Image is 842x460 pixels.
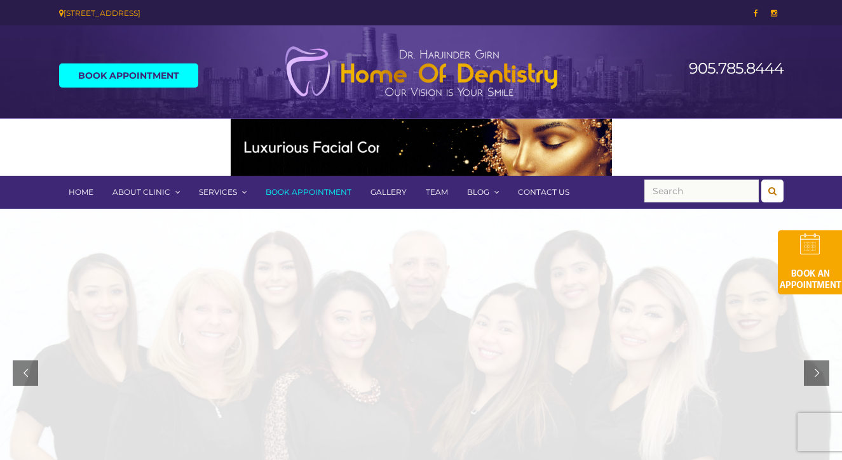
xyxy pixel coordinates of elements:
[458,176,508,209] a: Blog
[256,176,361,209] a: Book Appointment
[644,180,759,202] input: Search
[361,176,416,209] a: Gallery
[59,63,198,88] a: Book Appointment
[278,46,564,98] img: Home of Dentistry
[103,176,189,209] a: About Clinic
[689,59,784,77] a: 905.785.8444
[59,176,103,209] a: Home
[231,119,612,176] img: Medspa-Banner-Virtual-Consultation-2-1.gif
[778,230,842,294] img: book-an-appointment-hod-gld.png
[59,6,412,20] div: [STREET_ADDRESS]
[189,176,256,209] a: Services
[508,176,579,209] a: Contact Us
[416,176,458,209] a: Team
